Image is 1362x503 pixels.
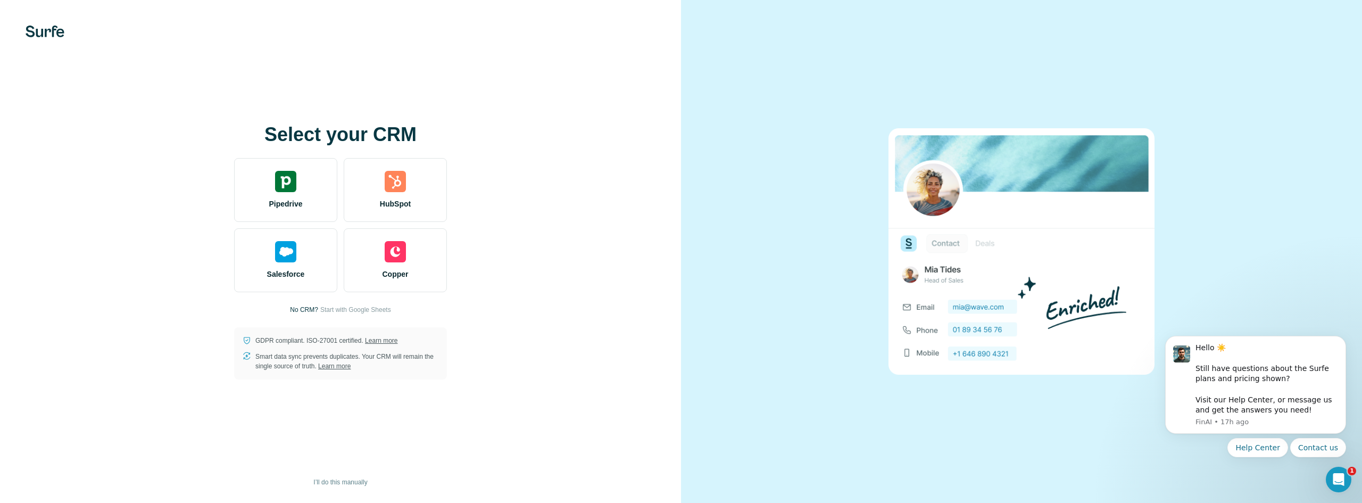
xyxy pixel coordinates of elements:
[255,336,397,345] p: GDPR compliant. ISO-27001 certified.
[365,337,397,344] a: Learn more
[1149,301,1362,474] iframe: Intercom notifications message
[1348,467,1356,475] span: 1
[267,269,305,279] span: Salesforce
[385,171,406,192] img: hubspot's logo
[383,269,409,279] span: Copper
[275,171,296,192] img: pipedrive's logo
[385,241,406,262] img: copper's logo
[290,305,318,315] p: No CRM?
[234,124,447,145] h1: Select your CRM
[888,128,1155,375] img: none image
[1326,467,1351,492] iframe: Intercom live chat
[380,199,411,209] span: HubSpot
[269,199,302,209] span: Pipedrive
[320,305,391,315] button: Start with Google Sheets
[255,352,438,371] p: Smart data sync prevents duplicates. Your CRM will remain the single source of truth.
[318,362,351,370] a: Learn more
[26,26,64,37] img: Surfe's logo
[313,477,367,487] span: I’ll do this manually
[306,474,375,490] button: I’ll do this manually
[275,241,296,262] img: salesforce's logo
